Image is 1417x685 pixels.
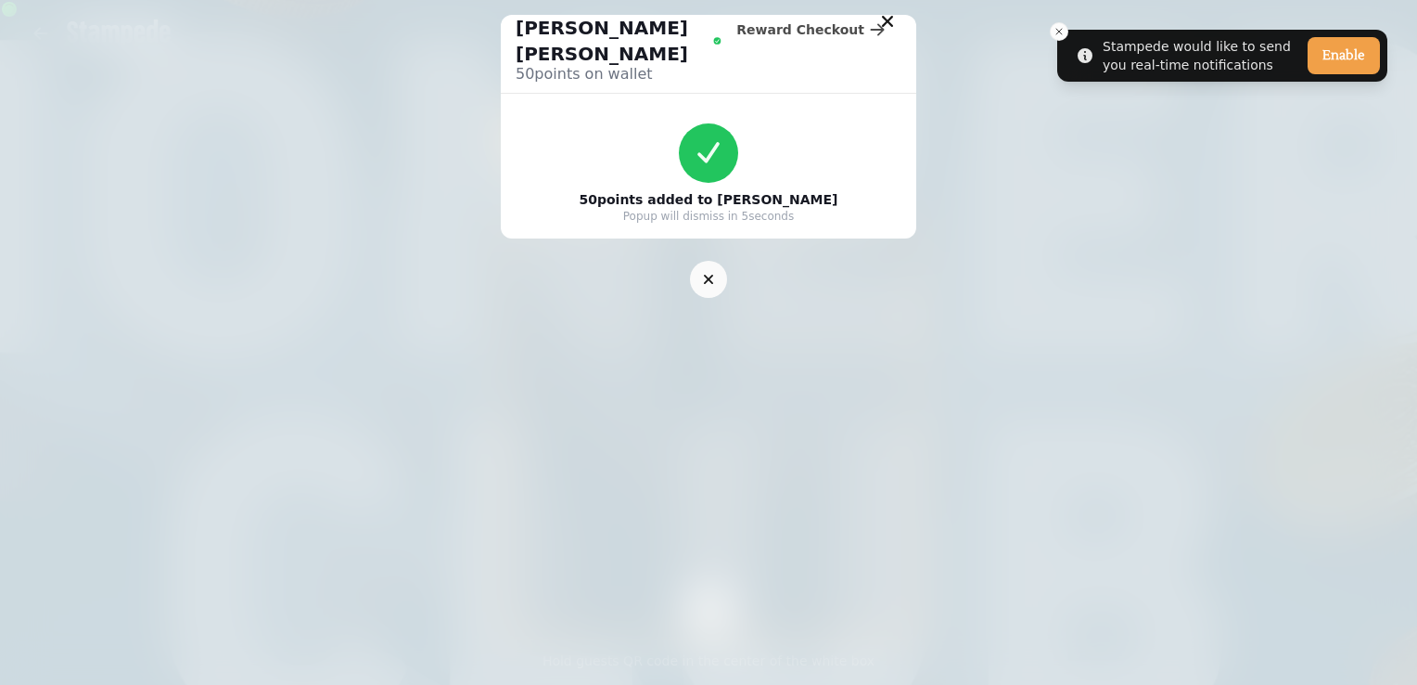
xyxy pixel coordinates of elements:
button: Reward Checkout [721,15,901,45]
p: 50 points added to [PERSON_NAME] [579,190,837,209]
p: Popup will dismiss in 5 seconds [623,209,794,224]
span: Reward Checkout [736,23,864,36]
p: [PERSON_NAME] [PERSON_NAME] [516,15,709,67]
p: 50 points on wallet [516,63,721,85]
